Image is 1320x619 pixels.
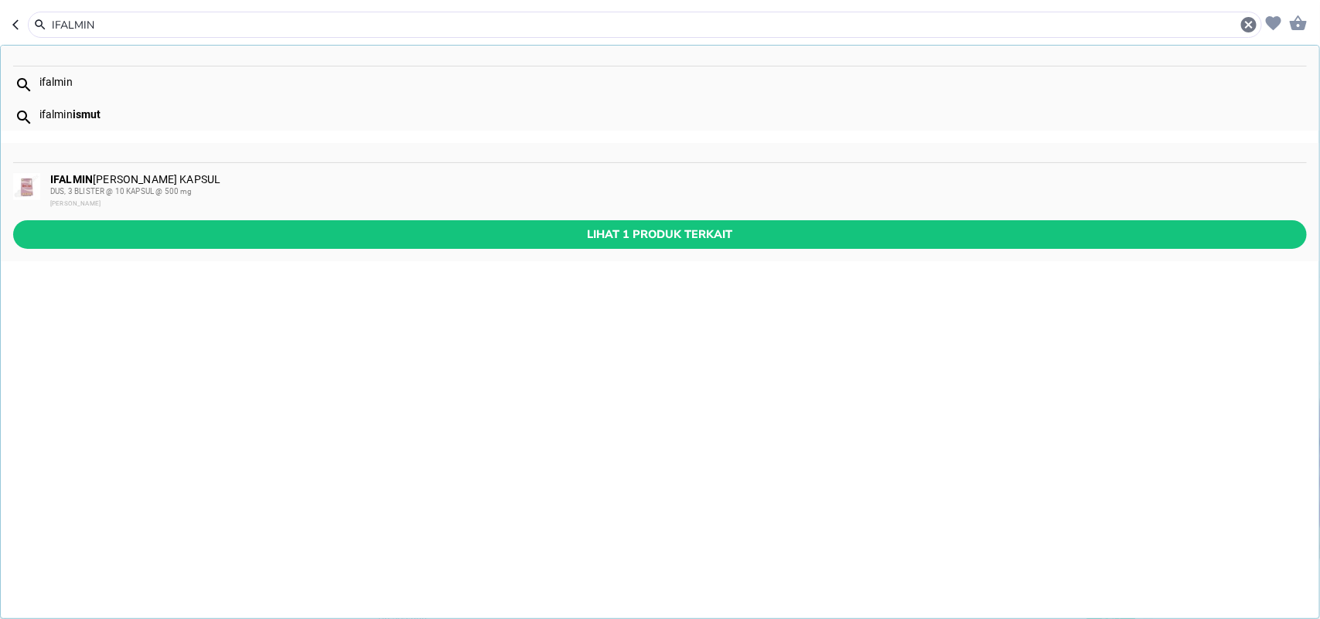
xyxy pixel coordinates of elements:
div: [PERSON_NAME] KAPSUL [50,173,1305,210]
div: ifalmin [39,76,1306,88]
input: Cari 4000+ produk di sini [50,17,1240,33]
b: IFALMIN [50,173,93,185]
span: [PERSON_NAME] [50,200,101,207]
div: ifalmin [39,108,1306,121]
span: Lihat 1 produk terkait [26,225,1294,244]
span: DUS, 3 BLISTER @ 10 KAPSUL @ 500 mg [50,187,193,196]
b: ismut [73,108,101,121]
button: Lihat 1 produk terkait [13,220,1307,249]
